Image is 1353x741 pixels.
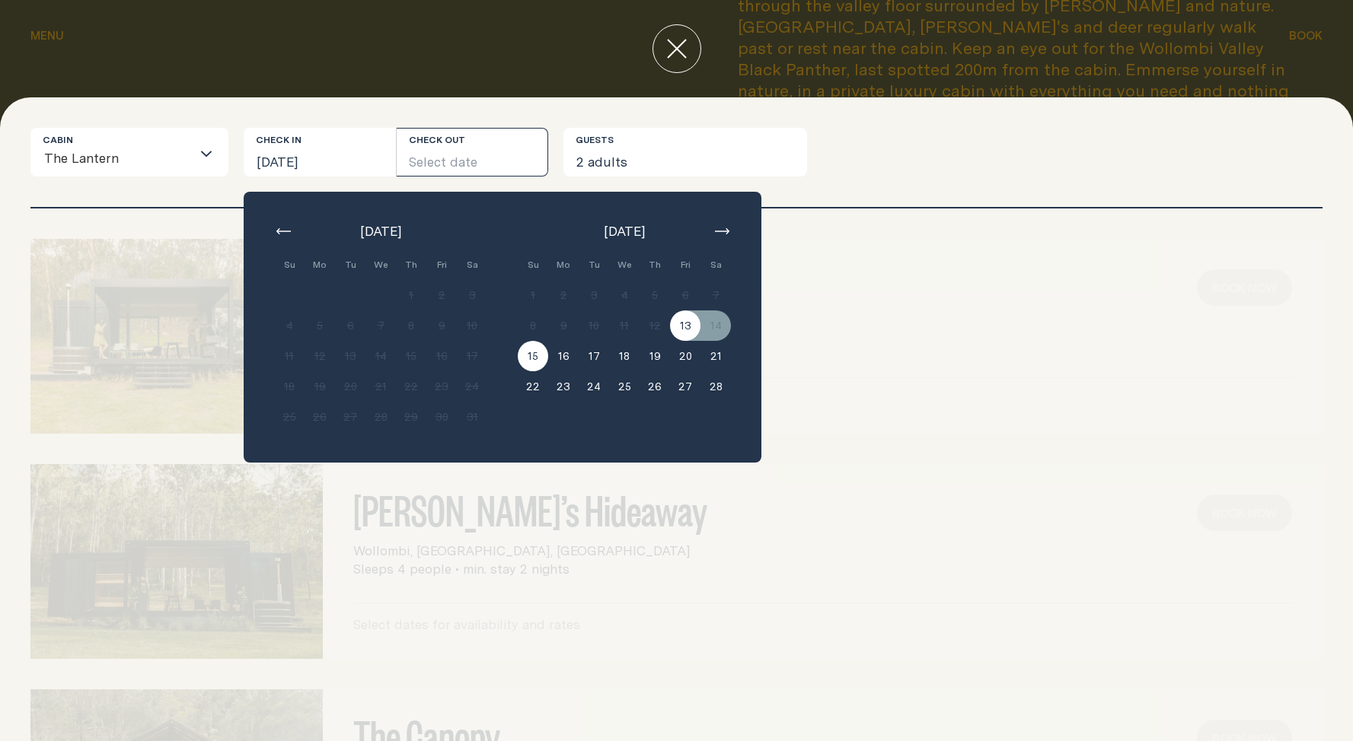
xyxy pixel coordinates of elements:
div: Tu [335,250,365,280]
button: 4 [609,280,640,310]
button: 12 [640,310,670,341]
button: 3 [579,280,609,310]
button: 6 [670,280,700,310]
button: 7 [365,310,396,341]
button: 23 [548,371,579,402]
button: 13 [670,310,700,341]
button: 15 [396,341,426,371]
button: 26 [305,402,335,432]
button: 28 [700,371,731,402]
button: 8 [518,310,548,341]
input: Search for option [120,144,191,176]
button: 21 [700,341,731,371]
button: 4 [274,310,305,341]
div: Th [396,250,426,280]
button: 2 adults [563,128,807,177]
button: 31 [457,402,487,432]
button: 17 [579,341,609,371]
button: 25 [274,402,305,432]
button: 22 [518,371,548,402]
button: 25 [609,371,640,402]
button: 24 [579,371,609,402]
button: 16 [426,341,457,371]
div: Fri [426,250,457,280]
div: Sa [457,250,487,280]
label: Guests [576,134,614,146]
button: 11 [274,341,305,371]
button: 27 [670,371,700,402]
button: 26 [640,371,670,402]
button: 10 [457,310,487,341]
span: [DATE] [604,222,645,240]
button: 20 [335,371,365,402]
button: 2 [548,280,579,310]
button: Select date [397,128,549,177]
button: 8 [396,310,426,341]
button: 29 [396,402,426,432]
button: 14 [700,310,731,341]
button: 30 [426,402,457,432]
div: Th [640,250,670,280]
div: We [609,250,640,280]
button: 22 [396,371,426,402]
button: 9 [548,310,579,341]
button: 1 [518,280,548,310]
div: Tu [579,250,609,280]
div: Mo [548,250,579,280]
div: Su [274,250,305,280]
button: 19 [640,341,670,371]
button: 16 [548,341,579,371]
button: [DATE] [244,128,396,177]
button: 24 [457,371,487,402]
button: 17 [457,341,487,371]
button: 14 [365,341,396,371]
button: 21 [365,371,396,402]
button: 19 [305,371,335,402]
button: 12 [305,341,335,371]
button: 11 [609,310,640,341]
button: 23 [426,371,457,402]
button: 5 [305,310,335,341]
div: Sa [700,250,731,280]
div: Su [518,250,548,280]
button: 1 [396,280,426,310]
button: 2 [426,280,457,310]
div: We [365,250,396,280]
button: 3 [457,280,487,310]
button: 20 [670,341,700,371]
span: The Lantern [43,141,120,176]
button: 15 [518,341,548,371]
button: 10 [579,310,609,341]
button: 18 [609,341,640,371]
span: [DATE] [360,222,401,240]
button: 28 [365,402,396,432]
button: 13 [335,341,365,371]
button: 27 [335,402,365,432]
button: 5 [640,280,670,310]
div: Mo [305,250,335,280]
button: 9 [426,310,457,341]
button: 6 [335,310,365,341]
div: Fri [670,250,700,280]
button: 7 [700,280,731,310]
button: close [653,24,701,73]
div: Search for option [30,128,228,177]
button: 18 [274,371,305,402]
